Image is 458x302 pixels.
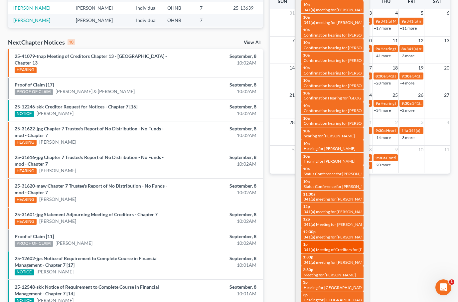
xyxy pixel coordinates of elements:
span: 3p [303,280,308,285]
span: 13 [443,37,450,45]
span: 10 [366,37,373,45]
span: Hearing for [PERSON_NAME] [304,159,356,164]
span: 10a [303,90,310,95]
a: +3 more [400,53,414,58]
span: Hearing for [PERSON_NAME] [304,146,356,151]
span: 10a [303,103,310,108]
span: 4 [394,9,398,17]
span: 10a [303,116,310,121]
span: 10a [303,128,310,133]
span: 10a [303,78,310,83]
a: [PERSON_NAME] [39,139,76,145]
span: 1p [303,242,308,247]
td: 7 [195,2,228,14]
span: 5 [291,146,295,154]
span: Status Conference for [PERSON_NAME] [304,184,374,189]
span: 1 [449,279,454,285]
span: 19 [417,64,424,72]
span: 6 [446,9,450,17]
span: 12p [303,204,310,209]
span: 10a [303,154,310,159]
span: 7 [291,37,295,45]
div: September, 8 [180,81,256,88]
span: 9a [401,19,406,24]
a: 25-12246-skk Creditor Request for Notices - Chapter 7 [16] [15,104,137,109]
span: 10a [303,65,310,70]
span: 11 [443,146,450,154]
td: OHNB [162,2,195,14]
span: 341(a) Meeting for [PERSON_NAME] [304,222,368,227]
span: 341(a) meeting for [PERSON_NAME] [304,197,368,202]
span: 21 [289,91,295,99]
a: +11 more [400,26,417,31]
span: 341(a) meeting for [PERSON_NAME] [304,260,368,265]
span: 10a [303,15,310,20]
span: Hearing for [GEOGRAPHIC_DATA] [304,285,365,290]
a: +34 more [374,108,391,113]
span: 5 [420,9,424,17]
div: September, 8 [180,154,256,161]
div: September, 8 [180,103,256,110]
span: 10 [417,146,424,154]
a: [PERSON_NAME] [56,240,92,246]
a: [PERSON_NAME] [37,110,74,117]
span: 341(a) meeting for [PERSON_NAME] [304,234,368,239]
span: 10a [303,166,310,171]
a: 25-12602-jps Notice of Requirement to Complete Course in Financial Management - Chapter 7 [17] [15,255,158,268]
a: Proof of Claim [17] [15,82,54,87]
span: 8a [401,46,406,51]
span: 26 [417,91,424,99]
div: 10:02AM [180,132,256,139]
a: 25-41079-tnap Meeting of Creditors Chapter 13 - [GEOGRAPHIC_DATA] - Chapter 13 [15,53,167,66]
a: 25-31616-jpg Chapter 7 Trustee's Report of No Distribution - No Funds - mod - Chapter 7 [15,154,164,167]
span: 14 [289,64,295,72]
span: 17 [366,64,373,72]
span: Confirmation hearing for [PERSON_NAME] [304,83,379,88]
iframe: Intercom live chat [435,279,451,295]
a: Proof of Claim [11] [15,233,54,239]
span: 12:30p [303,229,316,234]
div: September, 8 [180,233,256,240]
span: 28 [289,118,295,126]
span: 20 [443,64,450,72]
span: 9:30a [401,74,411,78]
a: +20 more [374,162,391,167]
div: NextChapter Notices [8,38,75,46]
span: 25 [392,91,398,99]
span: 9a [376,19,380,24]
div: 10:02AM [180,161,256,167]
a: +14 more [374,135,391,140]
div: NOTICE [15,269,34,275]
a: +41 more [374,53,391,58]
span: 27 [443,91,450,99]
span: 4 [446,118,450,126]
span: 9 [394,146,398,154]
span: 2 [394,118,398,126]
span: Hearing for [PERSON_NAME] [386,128,438,133]
a: [PERSON_NAME] [39,167,76,174]
span: 341(a) Meeting of Creditors for [PERSON_NAME] [304,247,390,252]
a: 25-31622-jpg Chapter 7 Trustee's Report of No Distribution - No Funds - mod - Chapter 7 [15,126,164,138]
span: Confirmation Hearing for [GEOGRAPHIC_DATA][PERSON_NAME] [304,95,420,100]
span: 12 [417,37,424,45]
span: 9:30a [401,101,411,106]
td: Individual [131,14,162,27]
a: 25-12548-skk Notice of Requirement to Complete Course in Financial Management - Chapter 7 [14] [15,284,159,296]
span: 12p [303,217,310,222]
span: 3 [369,9,373,17]
span: 3p [303,292,308,297]
div: 10:02AM [180,88,256,95]
span: Confirmation hearing for [PERSON_NAME] & [PERSON_NAME] [304,58,414,63]
span: Hearing for [PERSON_NAME] [381,101,432,106]
div: HEARING [15,67,37,73]
td: Individual [131,2,162,14]
span: 31 [289,9,295,17]
div: HEARING [15,168,37,174]
span: 10a [303,53,310,58]
span: Confirmation hearing for [PERSON_NAME] [304,121,379,126]
span: Confirmation hearing for [PERSON_NAME] [304,33,379,38]
span: 24 [366,91,373,99]
div: 10:01AM [180,290,256,297]
div: September, 8 [180,255,256,262]
a: [PERSON_NAME] [39,196,76,203]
